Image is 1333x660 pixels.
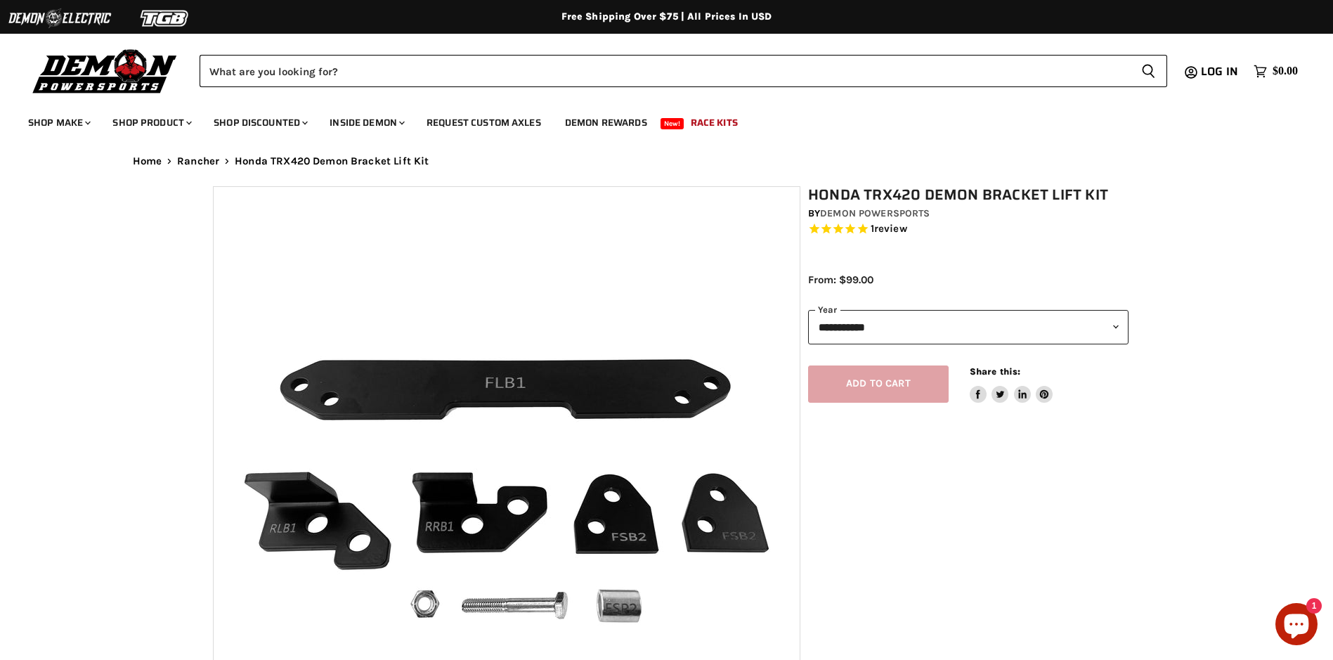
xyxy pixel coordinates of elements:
span: 1 reviews [871,222,907,235]
select: year [808,310,1129,344]
a: Demon Rewards [554,108,658,137]
a: Shop Product [102,108,200,137]
inbox-online-store-chat: Shopify online store chat [1271,603,1322,649]
img: TGB Logo 2 [112,5,218,32]
img: Demon Powersports [28,46,182,96]
nav: Breadcrumbs [105,155,1229,167]
a: Rancher [177,155,219,167]
span: Log in [1201,63,1238,80]
a: $0.00 [1247,61,1305,82]
a: Shop Discounted [203,108,316,137]
span: $0.00 [1273,65,1298,78]
span: Share this: [970,366,1020,377]
span: Honda TRX420 Demon Bracket Lift Kit [235,155,429,167]
form: Product [200,55,1167,87]
div: by [808,206,1129,221]
span: Rated 5.0 out of 5 stars 1 reviews [808,222,1129,237]
aside: Share this: [970,365,1053,403]
img: Demon Electric Logo 2 [7,5,112,32]
ul: Main menu [18,103,1294,137]
a: Log in [1195,65,1247,78]
span: From: $99.00 [808,273,873,286]
span: New! [661,118,684,129]
a: Demon Powersports [820,207,930,219]
a: Request Custom Axles [416,108,552,137]
h1: Honda TRX420 Demon Bracket Lift Kit [808,186,1129,204]
a: Race Kits [680,108,748,137]
a: Inside Demon [319,108,413,137]
div: Free Shipping Over $75 | All Prices In USD [105,11,1229,23]
button: Search [1130,55,1167,87]
span: review [874,222,907,235]
a: Shop Make [18,108,99,137]
a: Home [133,155,162,167]
input: Search [200,55,1130,87]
